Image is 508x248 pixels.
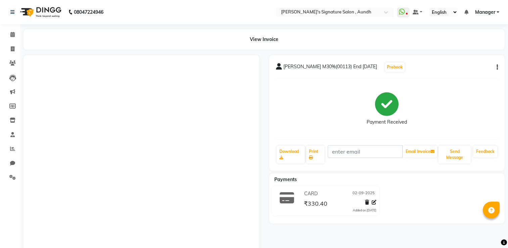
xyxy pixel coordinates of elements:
button: Email Invoice [403,146,437,157]
div: Added on [DATE] [353,208,376,213]
img: logo [17,3,63,22]
span: Manager [475,9,495,16]
span: ₹330.40 [304,200,327,209]
b: 08047224946 [74,3,103,22]
a: Print [306,146,325,163]
input: enter email [328,145,403,158]
div: Payment Received [367,119,407,126]
a: Feedback [473,146,497,157]
button: Send Message [438,146,471,163]
iframe: chat widget [480,221,501,241]
a: Download [277,146,305,163]
div: View Invoice [24,29,505,50]
span: Payments [274,176,297,182]
span: CARD [304,190,318,197]
span: [PERSON_NAME] M30%(00113) End [DATE] [283,63,377,73]
button: Prebook [385,63,405,72]
span: 02-09-2025 [353,190,375,197]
